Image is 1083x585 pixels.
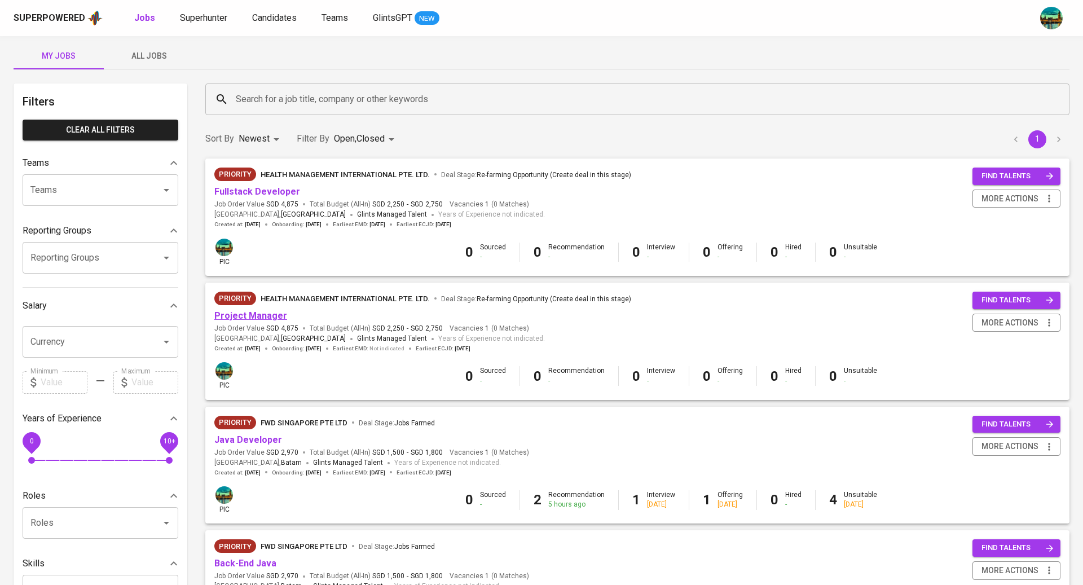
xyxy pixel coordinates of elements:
b: 4 [829,492,837,508]
div: Open,Closed [334,129,398,149]
input: Value [131,371,178,394]
span: Onboarding : [272,221,322,228]
div: Recommendation [548,490,605,509]
span: Vacancies ( 0 Matches ) [450,448,529,458]
div: - [844,252,877,262]
span: FWD Singapore Pte Ltd [261,419,347,427]
a: Candidates [252,11,299,25]
span: SGD 1,800 [411,448,443,458]
div: Interview [647,366,675,385]
div: [DATE] [647,500,675,509]
span: Created at : [214,221,261,228]
span: - [407,448,408,458]
a: Java Developer [214,434,282,445]
div: Reporting Groups [23,219,178,242]
p: Newest [239,132,270,146]
b: 0 [534,368,541,384]
div: - [548,252,605,262]
span: Job Order Value [214,571,298,581]
span: Total Budget (All-In) [310,448,443,458]
div: New Job received from Demand Team [214,539,256,553]
span: [DATE] [455,345,470,353]
span: 1 [483,324,489,333]
div: Sourced [480,366,506,385]
span: [DATE] [245,345,261,353]
button: Open [159,515,174,531]
span: Years of Experience not indicated. [394,458,501,469]
span: [DATE] [306,469,322,477]
button: more actions [972,190,1060,208]
span: Superhunter [180,12,227,23]
div: Unsuitable [844,366,877,385]
button: more actions [972,314,1060,332]
span: Glints Managed Talent [357,210,427,218]
button: find talents [972,416,1060,433]
span: HEALTH MANAGEMENT INTERNATIONAL PTE. LTD. [261,170,430,179]
span: [GEOGRAPHIC_DATA] , [214,333,346,345]
span: All Jobs [111,49,187,63]
nav: pagination navigation [1005,130,1069,148]
b: 0 [703,368,711,384]
div: Unsuitable [844,490,877,509]
span: Jobs Farmed [394,543,435,551]
div: Roles [23,485,178,507]
div: - [785,252,802,262]
button: Clear All filters [23,120,178,140]
div: Recommendation [548,366,605,385]
b: 0 [632,244,640,260]
div: Skills [23,552,178,575]
div: Superpowered [14,12,85,25]
span: Onboarding : [272,345,322,353]
span: more actions [981,564,1038,578]
div: Salary [23,294,178,317]
span: [DATE] [245,469,261,477]
span: Job Order Value [214,448,298,458]
div: Unsuitable [844,243,877,262]
span: NEW [415,13,439,24]
span: SGD 2,970 [266,448,298,458]
button: page 1 [1028,130,1046,148]
a: Fullstack Developer [214,186,300,197]
h6: Filters [23,93,178,111]
span: Priority [214,169,256,180]
b: 2 [534,492,541,508]
button: find talents [972,168,1060,185]
span: [DATE] [369,469,385,477]
span: [GEOGRAPHIC_DATA] [281,333,346,345]
span: [DATE] [435,469,451,477]
span: My Jobs [20,49,97,63]
div: pic [214,361,234,390]
span: more actions [981,439,1038,454]
span: Glints Managed Talent [357,335,427,342]
span: Batam [281,458,302,469]
button: Open [159,334,174,350]
b: 1 [632,492,640,508]
span: Vacancies ( 0 Matches ) [450,200,529,209]
span: Onboarding : [272,469,322,477]
a: Jobs [134,11,157,25]
span: Open , [334,133,356,144]
span: [GEOGRAPHIC_DATA] , [214,458,302,469]
span: Re-farming Opportunity (Create deal in this stage) [477,171,631,179]
div: Teams [23,152,178,174]
span: Job Order Value [214,200,298,209]
span: [DATE] [369,221,385,228]
p: Sort By [205,132,234,146]
img: app logo [87,10,103,27]
span: Candidates [252,12,297,23]
p: Salary [23,299,47,313]
span: HEALTH MANAGEMENT INTERNATIONAL PTE. LTD. [261,294,430,303]
span: 10+ [163,437,175,445]
a: Superpoweredapp logo [14,10,103,27]
img: a5d44b89-0c59-4c54-99d0-a63b29d42bd3.jpg [1040,7,1063,29]
div: Hired [785,243,802,262]
span: Total Budget (All-In) [310,324,443,333]
span: Deal Stage : [359,419,435,427]
span: Earliest ECJD : [397,221,451,228]
span: Glints Managed Talent [313,459,383,467]
div: [DATE] [844,500,877,509]
span: SGD 4,875 [266,324,298,333]
span: Deal Stage : [441,295,631,303]
span: 1 [483,571,489,581]
p: Reporting Groups [23,224,91,237]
